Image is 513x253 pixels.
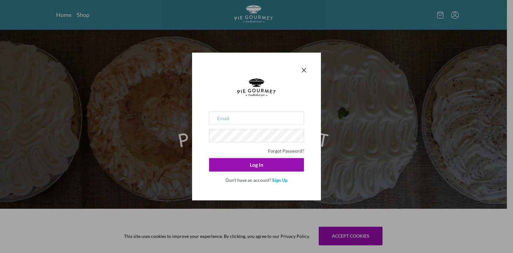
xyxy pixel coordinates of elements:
[225,177,271,183] span: Don't have an account?
[209,112,304,125] input: Email
[209,158,304,172] button: Log In
[300,66,308,74] button: Close panel
[272,177,288,183] a: Sign Up
[268,148,304,154] a: Forgot Password?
